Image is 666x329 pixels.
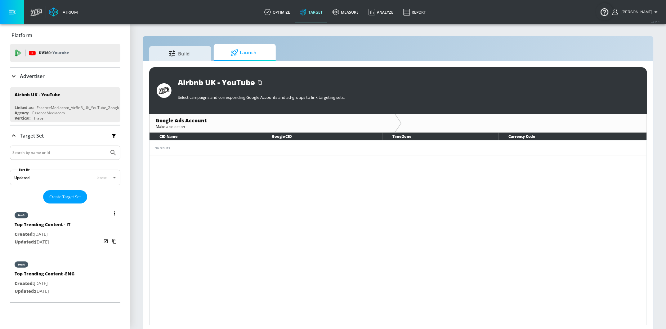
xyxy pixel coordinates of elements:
th: Currency Code [498,133,647,140]
button: [PERSON_NAME] [612,8,660,16]
p: [DATE] [15,280,74,287]
input: Search by name or Id [12,149,106,157]
a: Analyze [364,1,398,23]
p: Youtube [52,50,69,56]
div: Google Ads AccountMake a selection [150,114,395,132]
div: Top Trending Content - IT [15,222,70,230]
div: draft [18,214,25,217]
div: Google Ads Account [156,117,388,124]
div: draftTop Trending Content - ITCreated:[DATE]Updated:[DATE] [10,206,120,250]
button: Open in new window [101,237,110,246]
div: draftTop Trending Content -ENGCreated:[DATE]Updated:[DATE] [10,255,120,300]
div: Airbnb UK - YouTube [15,92,60,98]
div: Airbnb UK - YouTubeLinked as:EssenceMediacom_AirBnB_UK_YouTube_GoogleAdsAgency:EssenceMediacomVer... [10,87,120,122]
span: login as: veronica.hernandez@zefr.com [619,10,652,14]
p: [DATE] [15,238,70,246]
div: Linked as: [15,105,34,110]
a: optimize [259,1,295,23]
div: No results [154,146,642,150]
button: Copy Targeting Set Link [110,237,119,246]
span: Create Target Set [49,193,81,200]
th: Time Zone [382,133,498,140]
span: Updated: [15,239,35,245]
div: Make a selection [156,124,388,129]
span: Updated: [15,288,35,294]
div: Platform [10,27,120,44]
div: EssenceMediacom [32,110,65,116]
div: Target Set [10,146,120,302]
a: Target [295,1,328,23]
div: Target Set [10,125,120,146]
nav: list of Target Set [10,204,120,302]
div: EssenceMediacom_AirBnB_UK_YouTube_GoogleAds [37,105,127,110]
div: Travel [34,116,44,121]
p: DV360: [39,50,69,56]
th: CID Name [150,133,262,140]
th: Google CID [262,133,383,140]
p: [DATE] [15,230,70,238]
a: Atrium [49,7,78,17]
div: draft [18,263,25,266]
label: Sort By [18,168,31,172]
div: Top Trending Content -ENG [15,271,74,280]
span: Launch [220,45,267,60]
div: Airbnb UK - YouTube [178,77,255,87]
button: Open Resource Center [596,3,613,20]
span: v 4.25.2 [651,20,660,24]
div: Vertical: [15,116,30,121]
span: Created: [15,280,34,286]
span: latest [96,175,107,180]
span: Build [155,46,203,61]
p: Platform [11,32,32,39]
div: DV360: Youtube [10,44,120,62]
div: Atrium [60,9,78,15]
p: [DATE] [15,287,74,295]
div: Updated [14,175,29,180]
a: Report [398,1,431,23]
a: measure [328,1,364,23]
p: Select campaigns and corresponding Google Accounts and ad-groups to link targeting sets. [178,94,640,100]
p: Target Set [20,132,44,139]
div: Agency: [15,110,29,116]
p: Advertiser [20,73,45,80]
span: Created: [15,231,34,237]
button: Create Target Set [43,190,87,204]
div: Advertiser [10,68,120,85]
